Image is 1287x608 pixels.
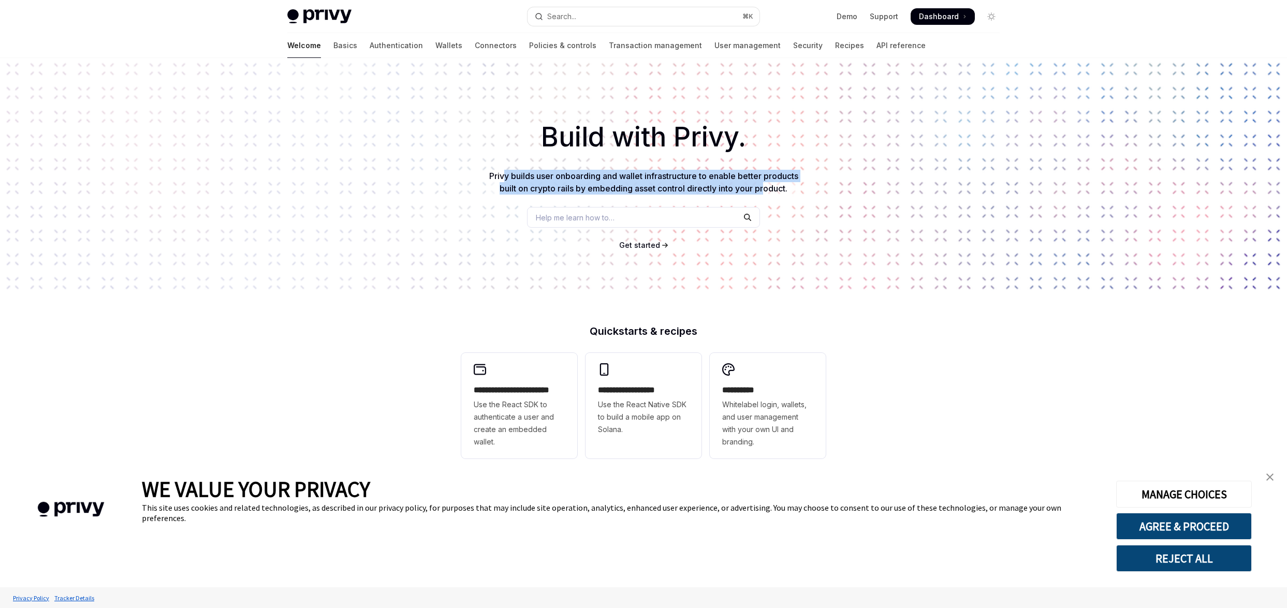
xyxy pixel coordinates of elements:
a: **** **** **** ***Use the React Native SDK to build a mobile app on Solana. [586,353,701,458]
span: Use the React Native SDK to build a mobile app on Solana. [598,398,689,436]
button: AGREE & PROCEED [1116,513,1252,540]
img: light logo [287,9,352,24]
img: company logo [16,487,126,532]
a: Authentication [370,33,423,58]
a: **** *****Whitelabel login, wallets, and user management with your own UI and branding. [710,353,826,458]
a: Recipes [835,33,864,58]
button: MANAGE CHOICES [1116,481,1252,508]
a: Tracker Details [52,589,97,607]
a: Welcome [287,33,321,58]
a: Basics [333,33,357,58]
button: Toggle dark mode [983,8,1000,25]
a: Privacy Policy [10,589,52,607]
span: WE VALUE YOUR PRIVACY [142,476,370,502]
a: Policies & controls [529,33,596,58]
a: Wallets [435,33,462,58]
span: Get started [619,241,660,249]
a: Security [793,33,823,58]
span: Privy builds user onboarding and wallet infrastructure to enable better products built on crypto ... [489,171,798,194]
a: Connectors [475,33,517,58]
a: Transaction management [609,33,702,58]
div: Search... [547,10,576,23]
img: close banner [1266,473,1274,481]
span: Use the React SDK to authenticate a user and create an embedded wallet. [474,398,565,448]
span: Help me learn how to… [536,212,615,223]
a: User management [714,33,781,58]
span: ⌘ K [742,12,753,21]
a: Dashboard [911,8,975,25]
a: Demo [837,11,857,22]
h2: Quickstarts & recipes [461,326,826,336]
a: close banner [1260,467,1280,487]
a: API reference [876,33,926,58]
a: Support [870,11,898,22]
span: Whitelabel login, wallets, and user management with your own UI and branding. [722,398,813,448]
button: REJECT ALL [1116,545,1252,572]
a: Get started [619,240,660,250]
h1: Build with Privy. [17,117,1270,157]
span: Dashboard [919,11,959,22]
div: This site uses cookies and related technologies, as described in our privacy policy, for purposes... [142,502,1101,523]
button: Open search [528,7,759,26]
